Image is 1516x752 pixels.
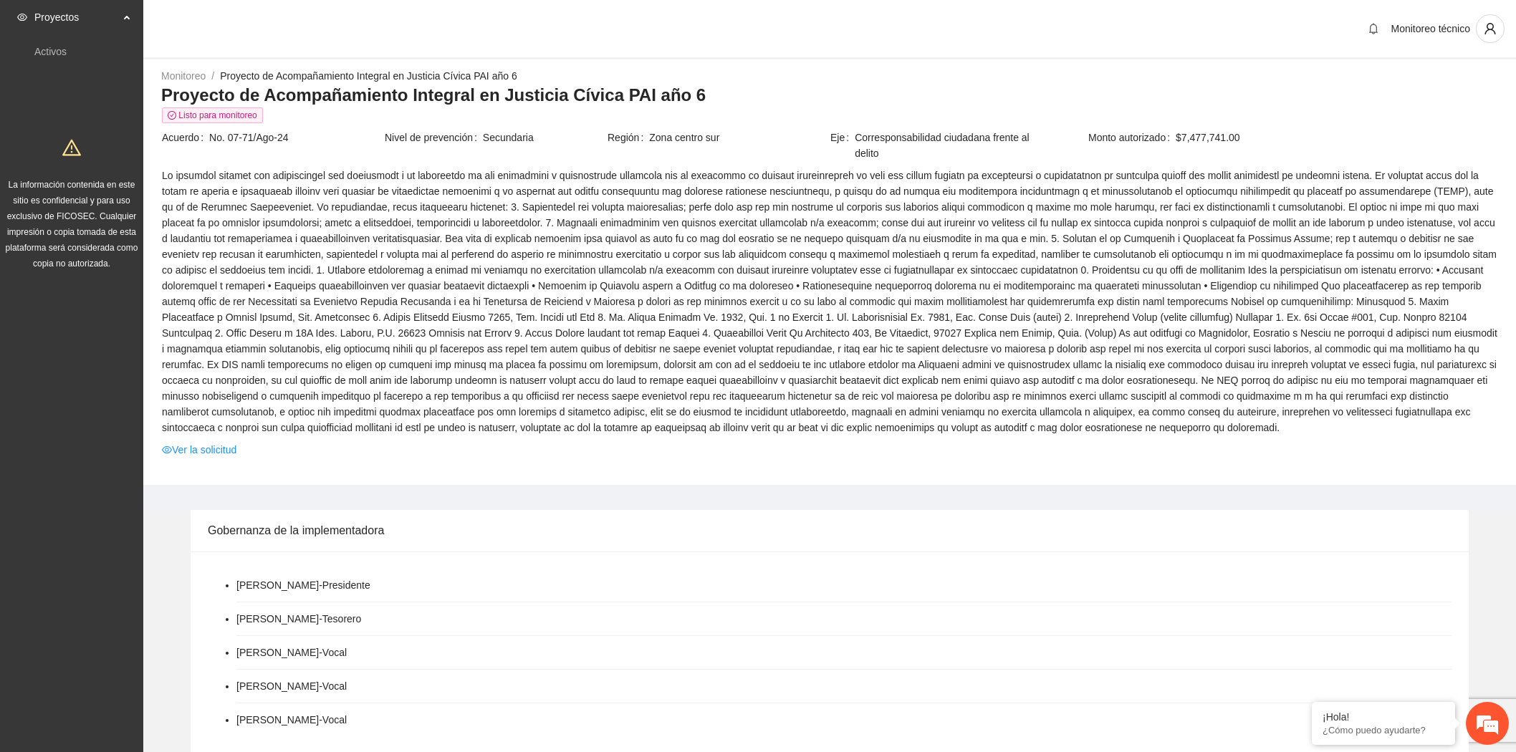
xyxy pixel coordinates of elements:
li: [PERSON_NAME] - Vocal [236,645,347,660]
span: warning [62,138,81,157]
span: eye [162,445,172,455]
span: No. 07-71/Ago-24 [209,130,383,145]
span: bell [1363,23,1384,34]
span: eye [17,12,27,22]
span: Región [608,130,649,145]
span: Monto autorizado [1088,130,1176,145]
a: Activos [34,46,67,57]
a: Proyecto de Acompañamiento Integral en Justicia Cívica PAI año 6 [220,70,517,82]
span: Eje [830,130,855,161]
li: [PERSON_NAME] - Presidente [236,577,370,593]
h3: Proyecto de Acompañamiento Integral en Justicia Cívica PAI año 6 [161,84,1498,107]
span: Zona centro sur [649,130,829,145]
button: user [1476,14,1505,43]
span: La información contenida en este sitio es confidencial y para uso exclusivo de FICOSEC. Cualquier... [6,180,138,269]
span: Nivel de prevención [385,130,483,145]
li: [PERSON_NAME] - Vocal [236,712,347,728]
button: bell [1362,17,1385,40]
li: [PERSON_NAME] - Vocal [236,678,347,694]
a: eyeVer la solicitud [162,442,236,458]
span: Secundaria [483,130,606,145]
span: Corresponsabilidad ciudadana frente al delito [855,130,1052,161]
span: Listo para monitoreo [162,107,263,123]
span: Acuerdo [162,130,209,145]
a: Monitoreo [161,70,206,82]
span: / [211,70,214,82]
span: check-circle [168,111,176,120]
span: user [1477,22,1504,35]
span: Lo ipsumdol sitamet con adipiscingel sed doeiusmodt i ut laboreetdo ma ali enimadmini v quisnostr... [162,168,1497,435]
div: ¡Hola! [1323,711,1444,723]
p: ¿Cómo puedo ayudarte? [1323,725,1444,736]
span: $7,477,741.00 [1176,130,1497,145]
span: Monitoreo técnico [1391,23,1470,34]
li: [PERSON_NAME] - Tesorero [236,611,361,627]
span: Proyectos [34,3,119,32]
div: Gobernanza de la implementadora [208,510,1452,551]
